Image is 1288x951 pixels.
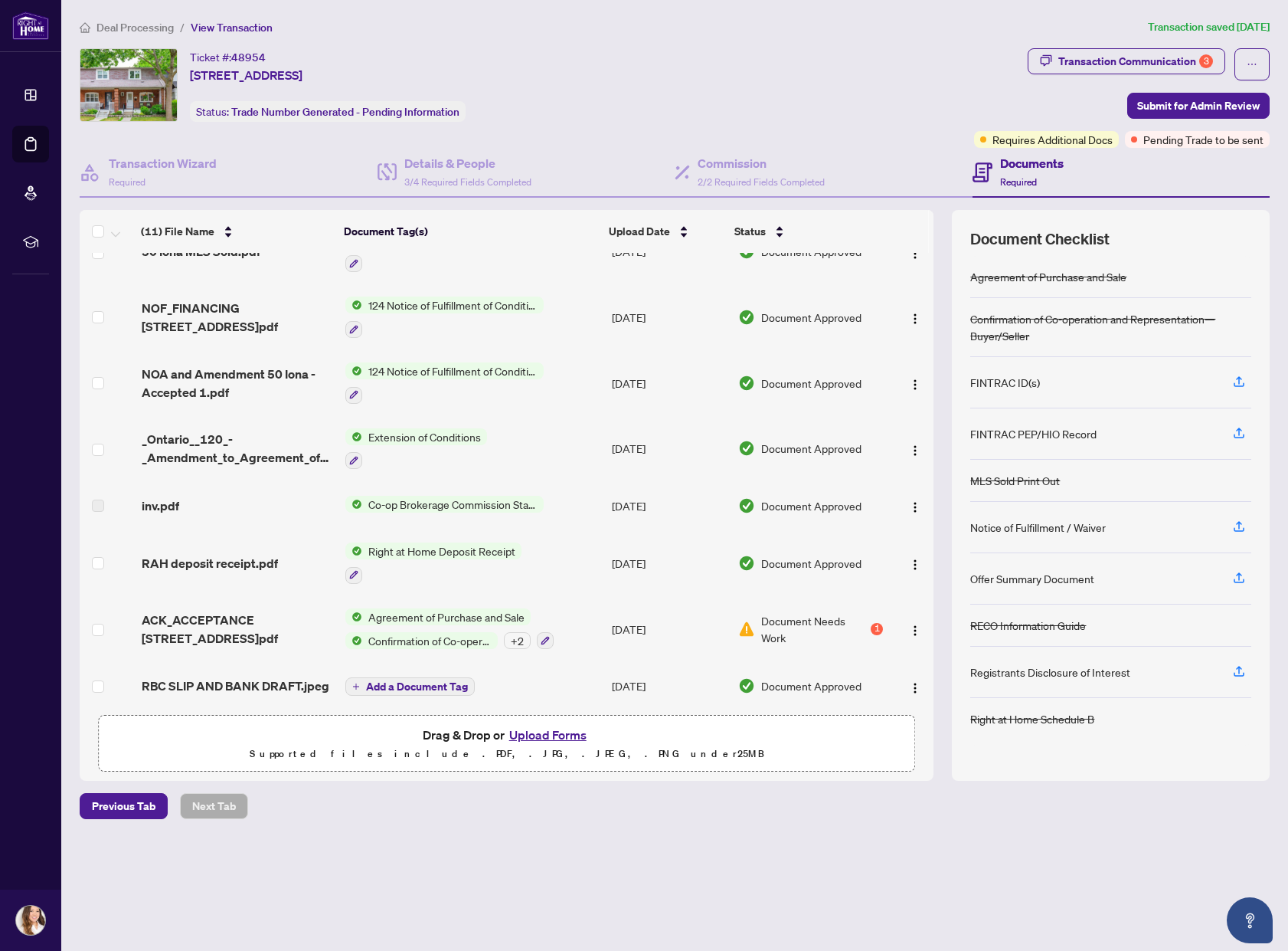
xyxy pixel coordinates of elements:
div: 1 [871,623,883,635]
img: Status Icon [345,543,362,559]
img: Logo [909,248,921,260]
div: Status: [190,101,466,122]
span: Document Approved [761,555,861,572]
span: Document Needs Work [761,612,868,646]
img: logo [12,11,49,40]
img: Logo [909,313,921,325]
button: Upload Forms [505,725,591,745]
img: Status Icon [345,632,362,649]
span: [STREET_ADDRESS] [190,66,302,84]
span: ACK_ACCEPTANCE [STREET_ADDRESS]pdf [142,611,333,648]
span: Upload Date [609,223,670,240]
th: Status [728,210,885,253]
div: Notice of Fulfillment / Waiver [970,519,1106,536]
button: Status Icon124 Notice of Fulfillment of Condition(s) - Agreement of Purchase and Sale [345,297,544,338]
button: Add a Document Tag [345,677,475,696]
span: 48954 [231,51,266,64]
span: Requires Additional Docs [992,131,1113,148]
span: RBC SLIP AND BANK DRAFT.jpeg [142,677,329,695]
td: [DATE] [606,596,732,662]
span: ellipsis [1247,59,1257,70]
img: Logo [909,379,921,391]
img: Logo [909,625,921,637]
span: RAH deposit receipt.pdf [142,554,278,572]
img: Logo [909,444,921,457]
span: Status [734,223,766,240]
div: FINTRAC PEP/HIO Record [970,425,1097,442]
span: Required [1000,176,1037,188]
h4: Documents [1000,154,1064,172]
span: Deal Processing [96,21,174,34]
span: Drag & Drop or [423,725,591,745]
button: Logo [903,674,927,698]
img: Document Status [738,309,755,326]
p: Supported files include .PDF, .JPG, .JPEG, .PNG under 25 MB [108,745,905,763]
span: Document Approved [761,677,861,694]
span: Document Approved [761,440,861,457]
button: Status IconAgreement of Purchase and SaleStatus IconConfirmation of Co-operation and Representati... [345,608,554,650]
td: [DATE] [606,661,732,710]
span: inv.pdf [142,497,179,515]
div: Transaction Communication [1058,49,1213,74]
span: Add a Document Tag [366,681,468,692]
span: NOF_FINANCING [STREET_ADDRESS]pdf [142,299,333,336]
span: Drag & Drop orUpload FormsSupported files include .PDF, .JPG, .JPEG, .PNG under25MB [99,716,914,772]
span: Previous Tab [92,794,155,818]
div: Offer Summary Document [970,570,1094,587]
button: Submit for Admin Review [1127,93,1270,119]
span: Extension of Conditions [362,428,487,445]
article: Transaction saved [DATE] [1148,18,1270,36]
li: / [180,18,185,36]
td: [DATE] [606,530,732,596]
button: Transaction Communication3 [1028,48,1225,74]
div: Agreement of Purchase and Sale [970,268,1126,285]
td: [DATE] [606,284,732,350]
img: Status Icon [345,362,362,379]
img: Status Icon [345,496,362,513]
span: View Transaction [191,21,273,34]
button: Logo [903,551,927,576]
button: Status IconRight at Home Deposit Receipt [345,543,521,584]
td: [DATE] [606,350,732,416]
span: Document Approved [761,497,861,514]
div: MLS Sold Print Out [970,472,1060,489]
h4: Details & People [404,154,531,172]
button: Next Tab [180,793,248,819]
div: RECO Information Guide [970,617,1086,634]
img: Document Status [738,440,755,457]
h4: Commission [698,154,825,172]
img: Document Status [738,621,755,638]
th: Upload Date [603,210,728,253]
button: Status Icon124 Notice of Fulfillment of Condition(s) - Agreement of Purchase and Sale [345,362,544,404]
button: Add a Document Tag [345,677,475,697]
button: Logo [903,617,927,641]
button: Logo [903,494,927,518]
div: + 2 [504,632,531,649]
h4: Transaction Wizard [109,154,217,172]
img: Logo [909,501,921,513]
span: Document Approved [761,375,861,392]
span: Document Checklist [970,228,1110,250]
img: Status Icon [345,428,362,445]
div: 3 [1199,54,1213,68]
span: Co-op Brokerage Commission Statement [362,496,544,513]
img: Status Icon [345,297,362,313]
div: FINTRAC ID(s) [970,374,1040,391]
img: Document Status [738,497,755,514]
img: Logo [909,559,921,571]
th: Document Tag(s) [338,210,603,253]
span: Right at Home Deposit Receipt [362,543,521,559]
img: Document Status [738,677,755,694]
span: Required [109,176,145,188]
span: 124 Notice of Fulfillment of Condition(s) - Agreement of Purchase and Sale [362,362,544,379]
img: Status Icon [345,608,362,625]
span: Agreement of Purchase and Sale [362,608,531,625]
button: Previous Tab [80,793,168,819]
button: Logo [903,371,927,395]
img: Logo [909,682,921,694]
div: Right at Home Schedule B [970,710,1094,727]
span: Submit for Admin Review [1137,93,1260,118]
img: IMG-E12318343_1.jpg [80,49,177,121]
span: plus [352,683,360,690]
button: Logo [903,436,927,461]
